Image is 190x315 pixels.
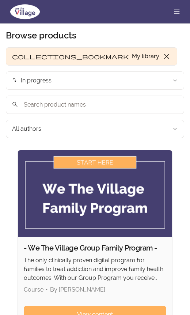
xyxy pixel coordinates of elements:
[6,71,184,90] button: Product sort options
[12,76,17,84] span: import_export
[6,47,177,66] button: Filter by My library
[6,96,184,114] input: Search product names
[6,120,184,138] button: Filter by author
[170,4,184,19] button: Toggle menu
[162,52,171,61] span: close
[24,256,166,282] p: The only clinically proven digital program for families to treat addiction and improve family hea...
[24,286,43,293] span: Course
[46,286,48,293] span: •
[50,286,105,293] span: By [PERSON_NAME]
[6,3,44,21] img: We The Village logo
[12,52,129,61] span: collections_bookmark
[24,243,166,253] h2: - We The Village Group Family Program -
[12,99,18,110] span: search
[18,150,172,237] img: Product image for - We The Village Group Family Program -
[6,30,76,41] h1: Browse products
